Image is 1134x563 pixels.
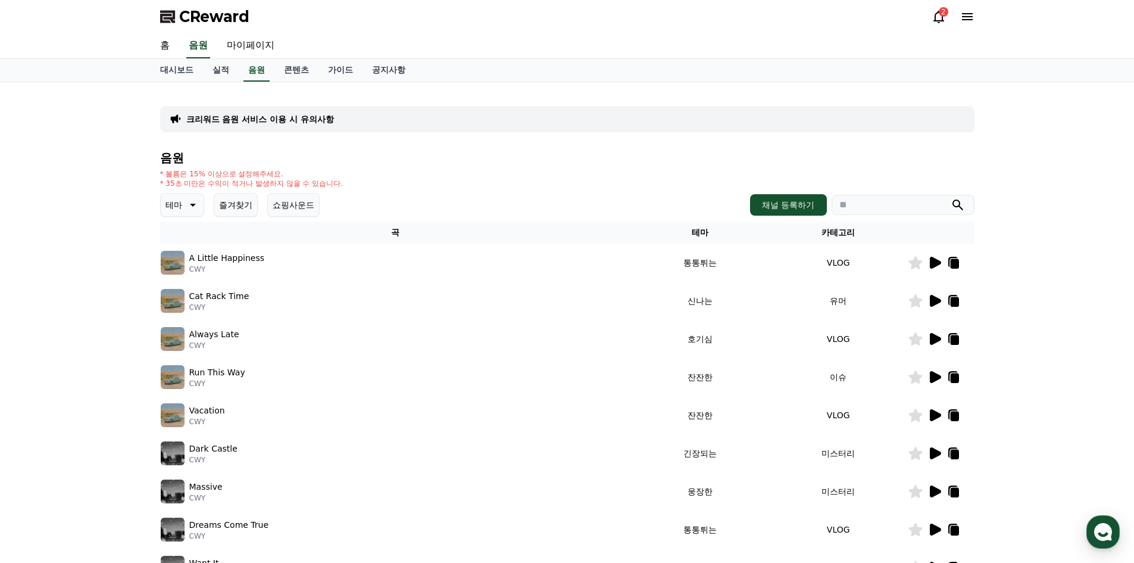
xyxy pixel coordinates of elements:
[214,193,258,217] button: 즐겨찾기
[630,396,769,434] td: 잔잔한
[769,472,908,511] td: 미스터리
[189,290,249,303] p: Cat Rack Time
[189,455,238,465] p: CWY
[151,33,179,58] a: 홈
[189,481,223,493] p: Massive
[189,252,265,265] p: A Little Happiness
[267,193,320,217] button: 쇼핑사운드
[189,493,223,503] p: CWY
[932,10,946,24] a: 2
[161,365,185,389] img: music
[186,33,210,58] a: 음원
[189,366,245,379] p: Run This Way
[161,518,185,542] img: music
[769,282,908,320] td: 유머
[630,358,769,396] td: 잔잔한
[79,378,154,408] a: 대화
[189,265,265,274] p: CWY
[186,113,334,125] a: 크리워드 음원 서비스 이용 시 유의사항
[160,169,343,179] p: * 볼륨은 15% 이상으로 설정해주세요.
[184,396,198,405] span: 설정
[939,7,948,17] div: 2
[4,378,79,408] a: 홈
[189,379,245,388] p: CWY
[109,396,123,406] span: 대화
[160,222,631,244] th: 곡
[189,328,239,341] p: Always Late
[151,59,203,82] a: 대시보드
[203,59,239,82] a: 실적
[769,222,908,244] th: 카테고리
[769,244,908,282] td: VLOG
[189,443,238,455] p: Dark Castle
[161,403,185,427] img: music
[161,441,185,465] img: music
[630,472,769,511] td: 웅장한
[160,151,974,164] h4: 음원
[769,396,908,434] td: VLOG
[189,405,225,417] p: Vacation
[161,251,185,275] img: music
[161,289,185,313] img: music
[160,179,343,188] p: * 35초 미만은 수익이 적거나 발생하지 않을 수 있습니다.
[161,327,185,351] img: music
[160,193,204,217] button: 테마
[769,358,908,396] td: 이슈
[189,531,269,541] p: CWY
[630,282,769,320] td: 신나는
[630,511,769,549] td: 통통튀는
[38,396,45,405] span: 홈
[160,7,249,26] a: CReward
[318,59,363,82] a: 가이드
[630,434,769,472] td: 긴장되는
[630,320,769,358] td: 호기심
[189,341,239,350] p: CWY
[630,222,769,244] th: 테마
[630,244,769,282] td: 통통튀는
[179,7,249,26] span: CReward
[189,417,225,427] p: CWY
[243,59,270,82] a: 음원
[274,59,318,82] a: 콘텐츠
[189,519,269,531] p: Dreams Come True
[165,197,182,213] p: 테마
[769,434,908,472] td: 미스터리
[769,511,908,549] td: VLOG
[750,194,826,216] button: 채널 등록하기
[769,320,908,358] td: VLOG
[363,59,415,82] a: 공지사항
[217,33,284,58] a: 마이페이지
[189,303,249,312] p: CWY
[161,480,185,503] img: music
[154,378,229,408] a: 설정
